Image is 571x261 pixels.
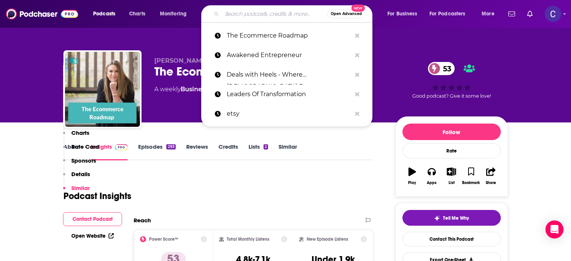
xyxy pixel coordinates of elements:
[486,181,496,185] div: Share
[160,9,187,19] span: Monitoring
[63,157,96,171] button: Sponsors
[435,62,455,75] span: 53
[201,84,372,104] a: Leaders Of Transformation
[208,5,380,23] div: Search podcasts, credits, & more...
[443,215,469,221] span: Tell Me Why
[63,170,90,184] button: Details
[428,62,455,75] a: 53
[476,8,504,20] button: open menu
[427,181,437,185] div: Apps
[402,232,501,246] a: Contact This Podcast
[462,181,480,185] div: Bookmark
[154,85,319,94] div: A weekly podcast
[402,210,501,226] button: tell me why sparkleTell Me Why
[186,143,208,160] a: Reviews
[201,26,372,45] a: The Ecommerce Roadmap
[71,184,90,192] p: Similar
[331,12,362,16] span: Open Advanced
[387,9,417,19] span: For Business
[429,9,466,19] span: For Podcasters
[63,212,122,226] button: Contact Podcast
[71,157,96,164] p: Sponsors
[154,57,274,64] span: [PERSON_NAME]: E-commerce Expert
[395,57,508,104] div: 53Good podcast? Give it some love!
[71,233,114,239] a: Open Website
[402,163,422,190] button: Play
[402,124,501,140] button: Follow
[124,8,150,20] a: Charts
[412,93,491,99] span: Good podcast? Give it some love!
[181,86,208,93] a: Business
[71,170,90,178] p: Details
[227,104,351,124] p: etsy
[505,8,518,20] a: Show notifications dropdown
[422,163,441,190] button: Apps
[227,45,351,65] p: Awakened Entrepreneur
[155,8,196,20] button: open menu
[382,8,426,20] button: open menu
[166,144,175,149] div: 293
[149,237,178,242] h2: Power Score™
[6,7,78,21] img: Podchaser - Follow, Share and Rate Podcasts
[449,181,455,185] div: List
[408,181,416,185] div: Play
[71,143,99,150] p: Rate Card
[201,104,372,124] a: etsy
[351,5,365,12] span: New
[545,6,561,22] button: Show profile menu
[461,163,481,190] button: Bookmark
[218,143,238,160] a: Credits
[545,6,561,22] img: User Profile
[264,144,268,149] div: 2
[93,9,115,19] span: Podcasts
[227,26,351,45] p: The Ecommerce Roadmap
[402,143,501,158] div: Rate
[222,8,327,20] input: Search podcasts, credits, & more...
[227,237,269,242] h2: Total Monthly Listens
[63,184,90,198] button: Similar
[441,163,461,190] button: List
[434,215,440,221] img: tell me why sparkle
[545,220,563,238] div: Open Intercom Messenger
[65,52,140,127] img: The Ecommerce Roadmap
[63,143,99,157] button: Rate Card
[227,84,351,104] p: Leaders Of Transformation
[481,163,500,190] button: Share
[524,8,536,20] a: Show notifications dropdown
[249,143,268,160] a: Lists2
[279,143,297,160] a: Similar
[129,9,145,19] span: Charts
[307,237,348,242] h2: New Episode Listens
[138,143,175,160] a: Episodes293
[425,8,476,20] button: open menu
[201,45,372,65] a: Awakened Entrepreneur
[482,9,494,19] span: More
[88,8,125,20] button: open menu
[327,9,365,18] button: Open AdvancedNew
[545,6,561,22] span: Logged in as publicityxxtina
[227,65,351,84] p: Deals with Heels - Where Female Entrepreneurs Thrive
[201,65,372,84] a: Deals with Heels - Where [DEMOGRAPHIC_DATA] Entrepreneurs Thrive
[134,217,151,224] h2: Reach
